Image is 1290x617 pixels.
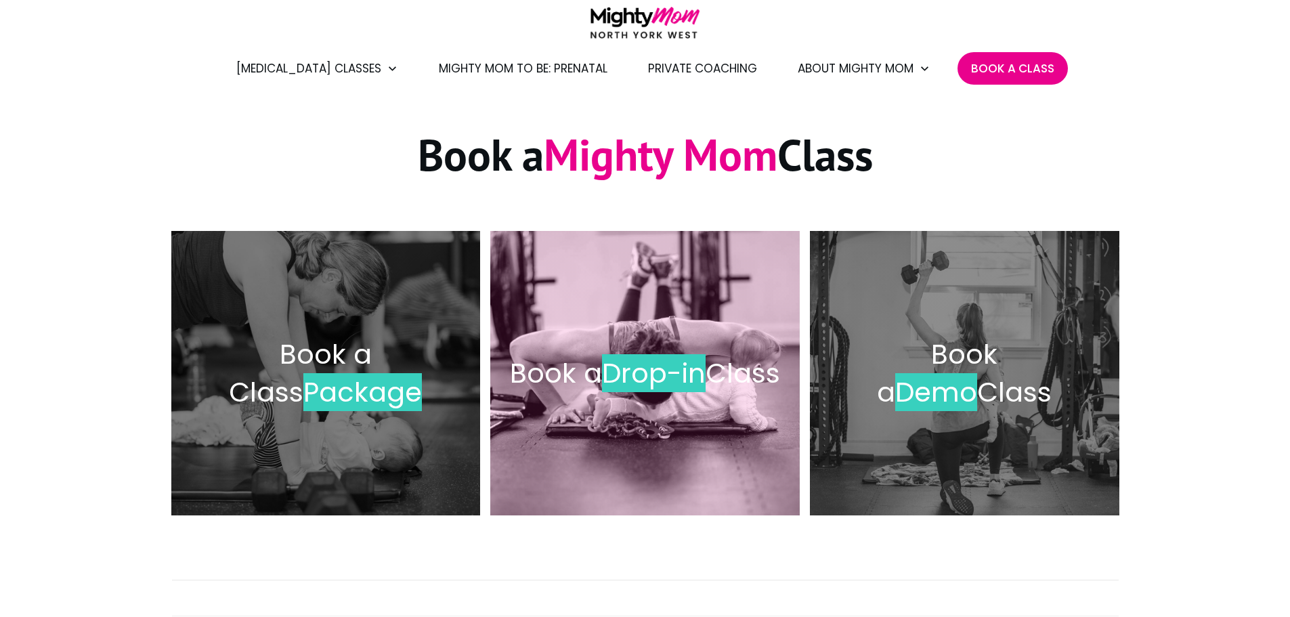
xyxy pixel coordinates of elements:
[877,335,997,411] span: Book a
[504,354,786,392] h2: Book a Class
[303,373,422,411] span: Package
[977,373,1052,411] span: Class
[229,335,372,411] span: Book a Class
[648,57,757,80] a: Private Coaching
[971,57,1054,80] a: Book A Class
[602,354,706,392] span: Drop-in
[798,57,930,80] a: About Mighty Mom
[544,126,777,183] span: Mighty Mom
[172,126,1119,200] h1: Book a Class
[236,57,398,80] a: [MEDICAL_DATA] Classes
[895,373,977,411] span: Demo
[439,57,607,80] a: Mighty Mom to Be: Prenatal
[236,57,381,80] span: [MEDICAL_DATA] Classes
[798,57,913,80] span: About Mighty Mom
